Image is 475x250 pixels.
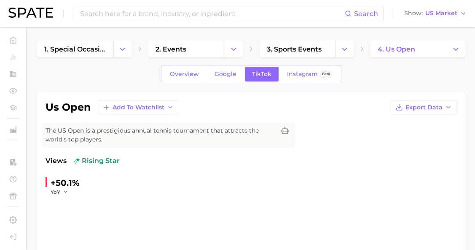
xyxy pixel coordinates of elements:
span: 4. us open [378,45,415,53]
input: Search here for a brand, industry, or ingredient [79,6,345,21]
a: 2. events [148,41,225,57]
span: The US Open is a prestigious annual tennis tournament that attracts the world's top players. [46,126,275,144]
a: Overview [163,67,206,82]
button: ShowUS Market [402,8,469,19]
button: YoY [51,188,69,196]
a: 4. us open [370,41,447,57]
button: Change Category [335,41,354,57]
span: Show [404,11,423,16]
a: 3. sports events [260,41,336,57]
span: 3. sports events [267,45,322,53]
a: Log out. Currently logged in with e-mail marissa.callender@digitas.com. [7,231,19,243]
a: Google [207,67,244,82]
button: Change Category [447,41,465,57]
img: rising star [73,158,80,164]
span: Add to Watchlist [113,104,164,111]
button: Change Category [225,41,243,57]
span: US Market [425,11,457,16]
button: Export Data [391,100,456,114]
a: 1. special occasions [37,41,113,57]
span: TikTok [252,71,271,78]
a: TikTok [245,67,279,82]
span: 2. events [156,45,186,53]
span: 1. special occasions [44,45,106,53]
div: +50.1% [51,176,80,190]
button: Add to Watchlist [98,100,178,114]
a: InstagramBeta [280,67,340,82]
button: Change Category [113,41,131,57]
span: Export Data [405,104,443,111]
h1: us open [46,102,91,112]
span: Google [215,71,236,78]
span: Overview [170,71,199,78]
span: Search [354,10,378,18]
span: Views [46,156,67,166]
span: YoY [51,188,60,196]
span: Instagram [287,71,318,78]
span: Beta [322,71,330,78]
img: SPATE [8,8,53,18]
span: rising star [73,156,120,166]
